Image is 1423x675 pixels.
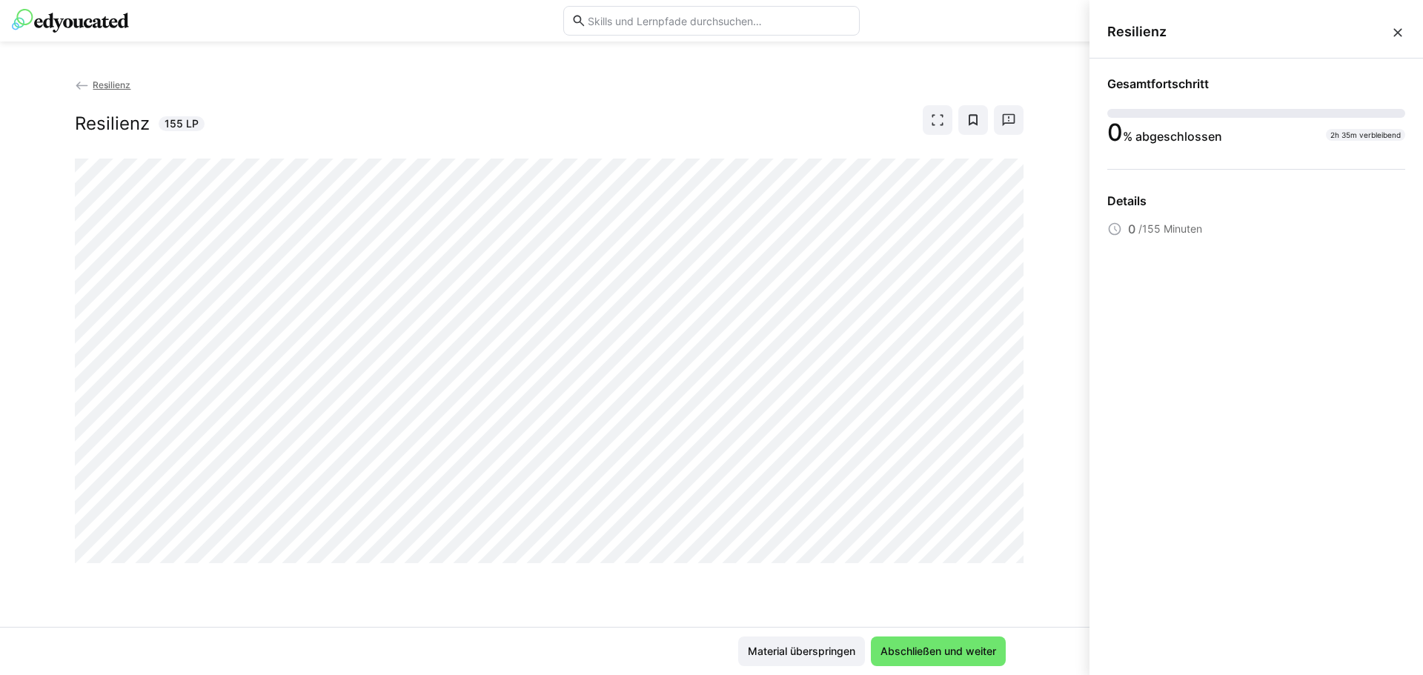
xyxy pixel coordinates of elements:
[1128,220,1135,238] span: 0
[75,79,131,90] a: Resilienz
[1107,124,1222,145] div: % abgeschlossen
[1107,24,1390,40] span: Resilienz
[878,644,998,659] span: Abschließen und weiter
[586,14,852,27] input: Skills und Lernpfade durchsuchen…
[1107,193,1405,208] div: Details
[738,636,865,666] button: Material überspringen
[1107,118,1123,147] span: 0
[1138,222,1202,236] span: /155 Minuten
[1107,76,1405,91] div: Gesamtfortschritt
[746,644,858,659] span: Material überspringen
[75,113,150,135] h2: Resilienz
[93,79,130,90] span: Resilienz
[165,116,199,131] span: 155 LP
[871,636,1006,666] button: Abschließen und weiter
[1326,129,1405,141] div: 2h 35m verbleibend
